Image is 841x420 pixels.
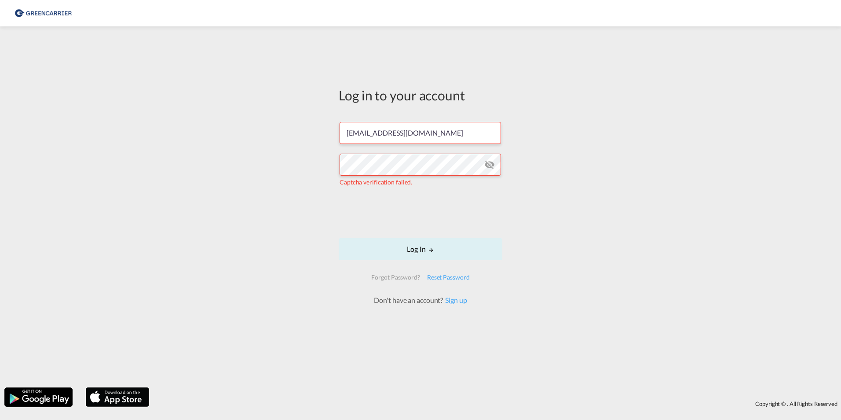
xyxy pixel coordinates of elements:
img: google.png [4,387,73,408]
div: Copyright © . All Rights Reserved [154,396,841,411]
md-icon: icon-eye-off [484,159,495,170]
img: apple.png [85,387,150,408]
input: Enter email/phone number [340,122,501,144]
iframe: reCAPTCHA [354,195,487,229]
span: Captcha verification failed. [340,178,412,186]
a: Sign up [443,296,467,304]
div: Log in to your account [339,86,502,104]
div: Don't have an account? [364,295,476,305]
div: Reset Password [424,269,473,285]
img: b0b18ec08afe11efb1d4932555f5f09d.png [13,4,73,23]
button: LOGIN [339,238,502,260]
div: Forgot Password? [368,269,423,285]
